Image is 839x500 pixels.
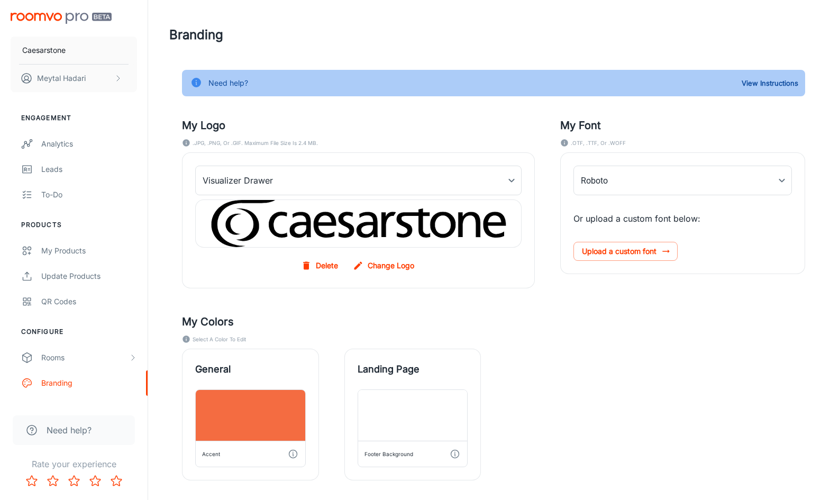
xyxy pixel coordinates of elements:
[41,296,137,307] div: QR Codes
[739,75,801,91] button: View Instructions
[193,138,318,148] span: .JPG, .PNG, or .GIF. Maximum file size is 2.4 MB.
[573,212,792,225] p: Or upload a custom font below:
[63,470,85,492] button: Rate 3 star
[85,470,106,492] button: Rate 4 star
[42,470,63,492] button: Rate 2 star
[182,314,805,330] h5: My Colors
[37,72,86,84] p: Meytal Hadari
[8,458,139,470] p: Rate your experience
[209,200,508,247] img: my_drawer_logo_background_image_en-us.png
[195,362,306,377] span: General
[21,470,42,492] button: Rate 1 star
[364,449,413,459] div: Footer Background
[573,166,792,195] div: Roboto
[195,166,522,195] div: Visualizer Drawer
[351,256,418,275] label: Change Logo
[41,138,137,150] div: Analytics
[299,256,342,275] button: Delete
[11,65,137,92] button: Meytal Hadari
[182,117,535,133] h5: My Logo
[169,25,223,44] h1: Branding
[22,44,66,56] p: Caesarstone
[11,13,112,24] img: Roomvo PRO Beta
[41,245,137,257] div: My Products
[41,403,137,414] div: Texts
[41,352,129,363] div: Rooms
[208,73,248,93] div: Need help?
[358,362,468,377] span: Landing Page
[202,449,220,459] div: Accent
[41,189,137,201] div: To-do
[560,117,805,133] h5: My Font
[11,37,137,64] button: Caesarstone
[47,424,92,437] span: Need help?
[573,242,678,261] span: Upload a custom font
[41,377,137,389] div: Branding
[106,470,127,492] button: Rate 5 star
[41,270,137,282] div: Update Products
[571,138,626,148] span: .OTF, .TTF, or .WOFF
[41,163,137,175] div: Leads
